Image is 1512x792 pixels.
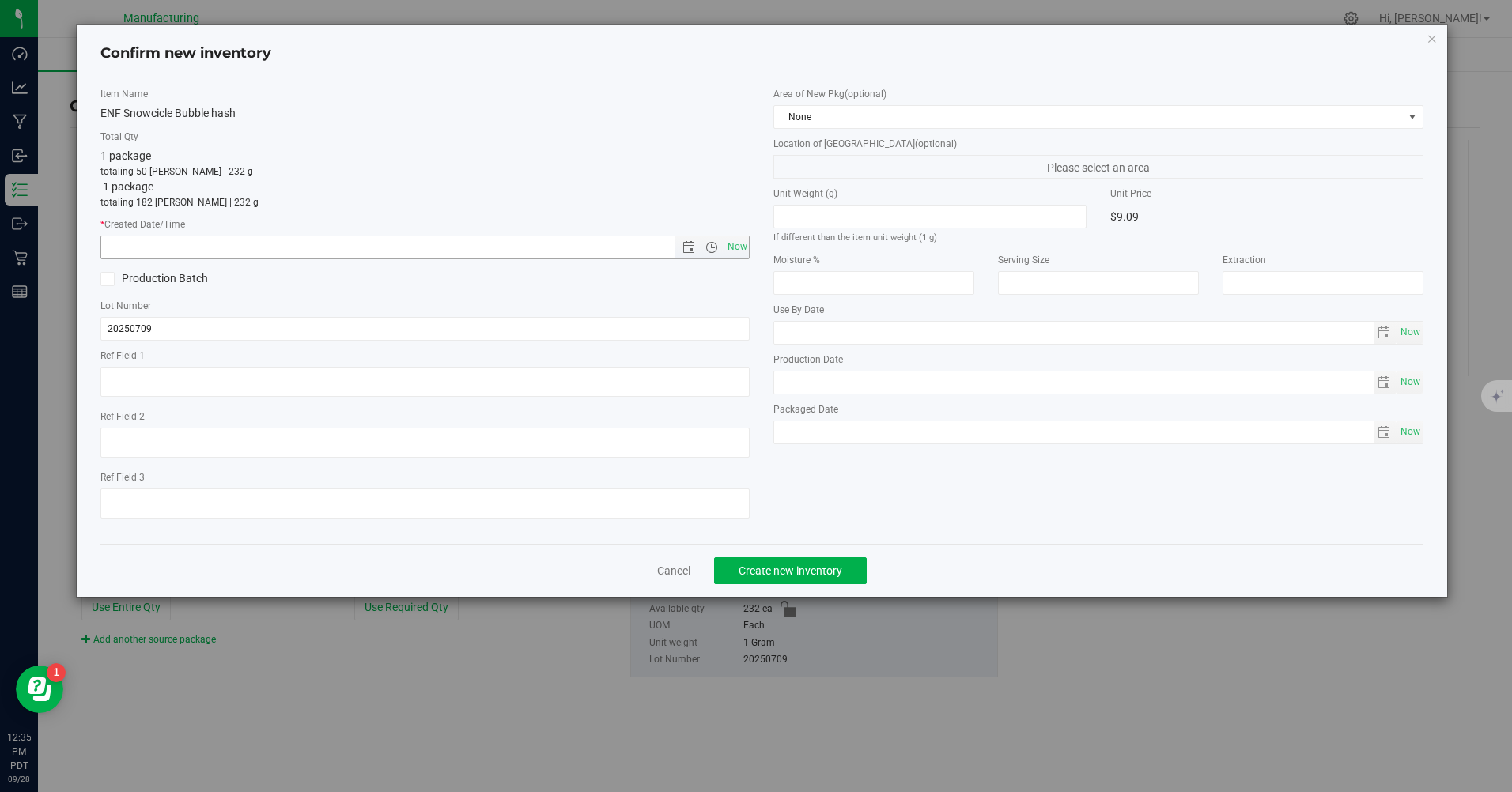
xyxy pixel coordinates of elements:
label: Production Batch [100,270,414,287]
small: If different than the item unit weight (1 g) [773,232,937,243]
span: select [1374,421,1397,443]
span: (optional) [845,89,886,100]
span: Set Current date [1397,321,1423,344]
span: Open the time view [698,241,725,254]
label: Ref Field 2 [100,409,750,424]
label: Item Name [100,87,750,101]
label: Created Date/Time [100,217,750,232]
span: Create new inventory [739,564,842,577]
span: Set Current date [724,236,750,258]
span: Set Current date [1397,371,1423,394]
label: Location of [GEOGRAPHIC_DATA] [773,137,1423,151]
label: Moisture % [773,253,974,267]
label: Area of New Pkg [773,87,1423,101]
iframe: Resource center [16,666,63,713]
label: Production Date [773,353,1423,367]
span: Set Current date [1397,421,1423,443]
span: select [1397,322,1423,344]
label: Packaged Date [773,402,1423,417]
a: Cancel [657,563,690,579]
p: totaling 50 [PERSON_NAME] | 232 g [100,164,750,179]
label: Lot Number [100,299,750,313]
label: Unit Weight (g) [773,187,1087,201]
span: select [1397,371,1423,394]
label: Extraction [1223,253,1423,267]
span: None [774,106,1402,128]
iframe: Resource center unread badge [47,663,66,682]
label: Unit Price [1110,187,1423,201]
span: select [1397,421,1423,443]
h4: Confirm new inventory [100,43,271,64]
p: totaling 182 [PERSON_NAME] | 232 g [100,195,750,209]
span: Please select an area [773,155,1423,179]
span: (optional) [915,138,957,149]
span: 1 package [103,180,153,193]
button: Create new inventory [714,557,867,584]
label: Ref Field 1 [100,349,750,363]
label: Ref Field 3 [100,470,750,485]
label: Use By Date [773,303,1423,317]
span: Open the date view [675,241,702,254]
div: ENF Snowcicle Bubble hash [100,105,750,122]
div: $9.09 [1110,205,1423,228]
label: Total Qty [100,130,750,144]
span: 1 package [100,149,151,162]
span: select [1374,371,1397,394]
span: select [1374,322,1397,344]
label: Serving Size [998,253,1199,267]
